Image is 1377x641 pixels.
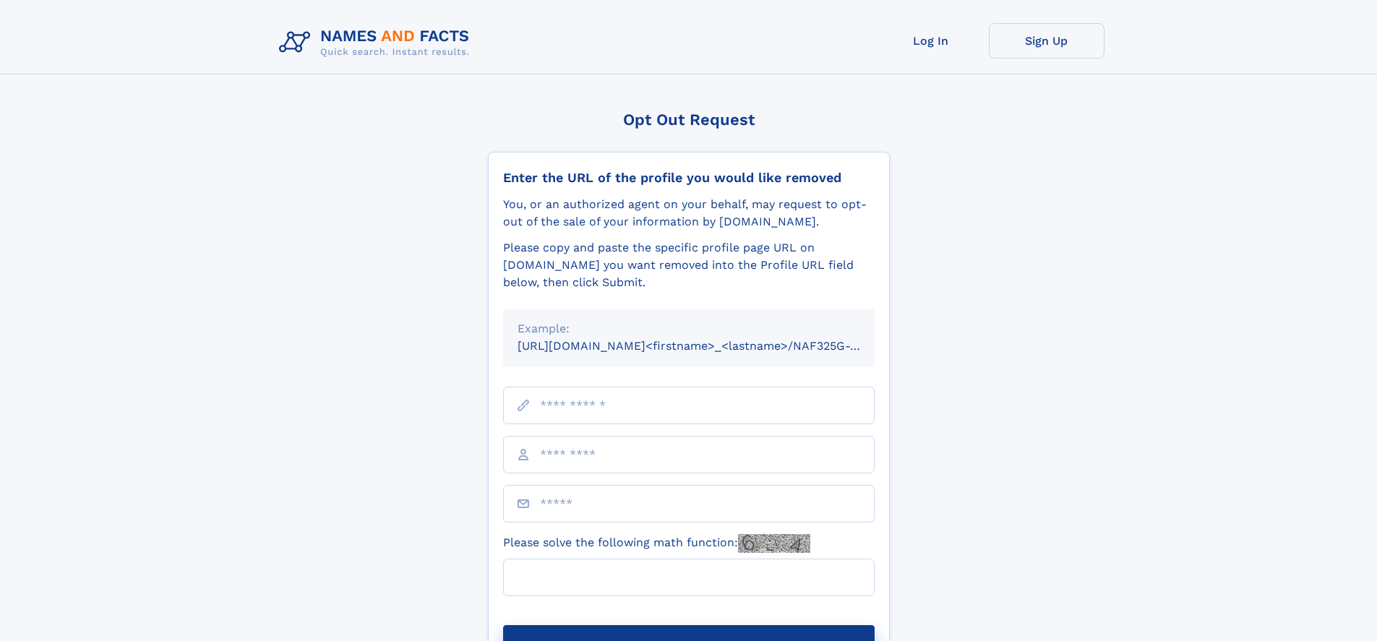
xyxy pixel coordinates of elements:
[488,111,890,129] div: Opt Out Request
[503,170,875,186] div: Enter the URL of the profile you would like removed
[503,239,875,291] div: Please copy and paste the specific profile page URL on [DOMAIN_NAME] you want removed into the Pr...
[503,196,875,231] div: You, or an authorized agent on your behalf, may request to opt-out of the sale of your informatio...
[273,23,481,62] img: Logo Names and Facts
[989,23,1104,59] a: Sign Up
[503,534,810,553] label: Please solve the following math function:
[518,320,860,337] div: Example:
[518,339,902,353] small: [URL][DOMAIN_NAME]<firstname>_<lastname>/NAF325G-xxxxxxxx
[873,23,989,59] a: Log In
